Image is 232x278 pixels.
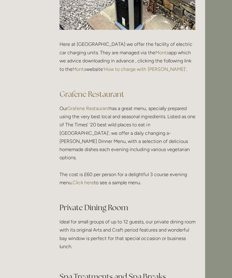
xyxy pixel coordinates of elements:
a: Monta [155,49,168,55]
a: Grafene Restaurant [59,89,124,99]
p: Here at [GEOGRAPHIC_DATA] we offer the facility of electric car charging units. They are managed ... [59,40,195,81]
a: Monta [72,66,86,72]
h2: Private Dining Room [59,202,195,212]
p: Our has a great menu, specially prepared using the very best local and seasonal ingredients. List... [59,104,195,194]
a: ‘How to charge with [PERSON_NAME]’ [103,66,185,72]
a: Grafene Restaurant [67,105,109,111]
p: Ideal for small groups of up to 12 guests, our private dining room with its original Arts and Cra... [59,217,195,250]
a: Click here [72,179,94,185]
